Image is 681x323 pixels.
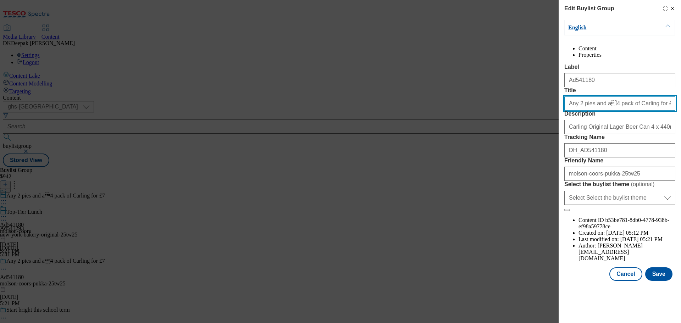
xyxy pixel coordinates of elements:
li: Author: [578,243,675,262]
label: Label [564,64,675,70]
input: Enter Title [564,96,675,111]
span: b53be781-8db0-4778-938b-ef98a59778ce [578,217,669,229]
li: Content ID [578,217,675,230]
li: Properties [578,52,675,58]
label: Select the buylist theme [564,181,675,188]
li: Created on: [578,230,675,236]
span: [DATE] 05:12 PM [606,230,648,236]
h4: Edit Buylist Group [564,4,614,13]
li: Content [578,45,675,52]
label: Friendly Name [564,157,675,164]
button: Cancel [609,267,642,281]
label: Description [564,111,675,117]
input: Enter Friendly Name [564,167,675,181]
input: Enter Label [564,73,675,87]
p: English [568,24,643,31]
span: [DATE] 05:21 PM [620,236,663,242]
input: Enter Description [564,120,675,134]
button: Save [645,267,672,281]
label: Tracking Name [564,134,675,140]
span: [PERSON_NAME][EMAIL_ADDRESS][DOMAIN_NAME] [578,243,643,261]
span: ( optional ) [631,181,655,187]
input: Enter Tracking Name [564,143,675,157]
li: Last modified on: [578,236,675,243]
label: Title [564,87,675,94]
